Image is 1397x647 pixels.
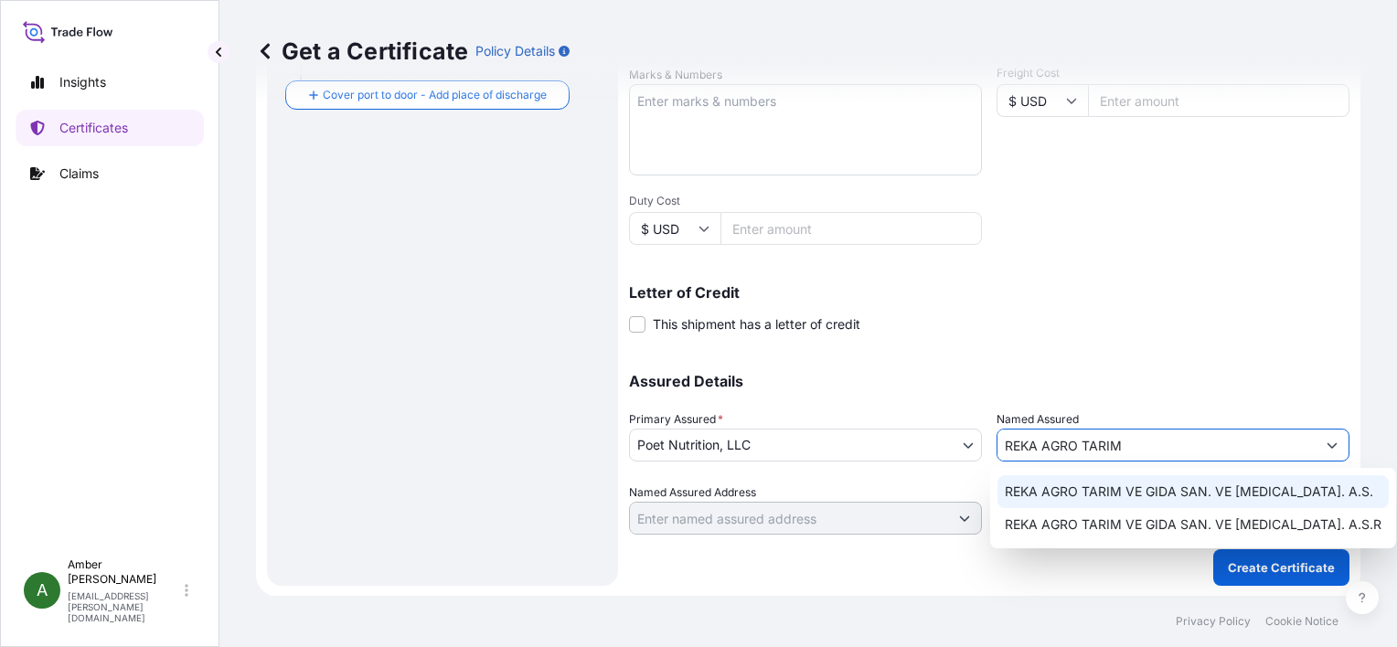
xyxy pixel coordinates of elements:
p: Insights [59,73,106,91]
label: Named Assured Address [629,483,756,502]
span: This shipment has a letter of credit [653,315,860,334]
p: Cookie Notice [1265,614,1338,629]
p: Letter of Credit [629,285,1349,300]
p: Amber [PERSON_NAME] [68,557,181,587]
button: Show suggestions [1316,429,1349,461]
div: Suggestions [997,475,1389,541]
span: REKA AGRO TARIM VE GIDA SAN. VE [MEDICAL_DATA]. A.S.R [1005,515,1381,534]
button: Show suggestions [948,502,981,535]
p: Privacy Policy [1176,614,1251,629]
input: Enter amount [720,212,982,245]
label: Named Assured [997,410,1079,429]
span: Poet Nutrition, LLC [637,436,751,454]
span: Primary Assured [629,410,723,429]
span: Duty Cost [629,194,982,208]
span: REKA AGRO TARIM VE GIDA SAN. VE [MEDICAL_DATA]. A.S. [1005,483,1373,501]
p: Certificates [59,119,128,137]
p: Create Certificate [1228,558,1335,577]
input: Named Assured Address [630,502,948,535]
p: Policy Details [475,42,555,60]
p: [EMAIL_ADDRESS][PERSON_NAME][DOMAIN_NAME] [68,590,181,623]
p: Claims [59,164,99,183]
p: Get a Certificate [256,37,468,66]
span: A [37,581,48,599]
p: Assured Details [629,374,1349,388]
input: Assured Name [997,429,1316,461]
